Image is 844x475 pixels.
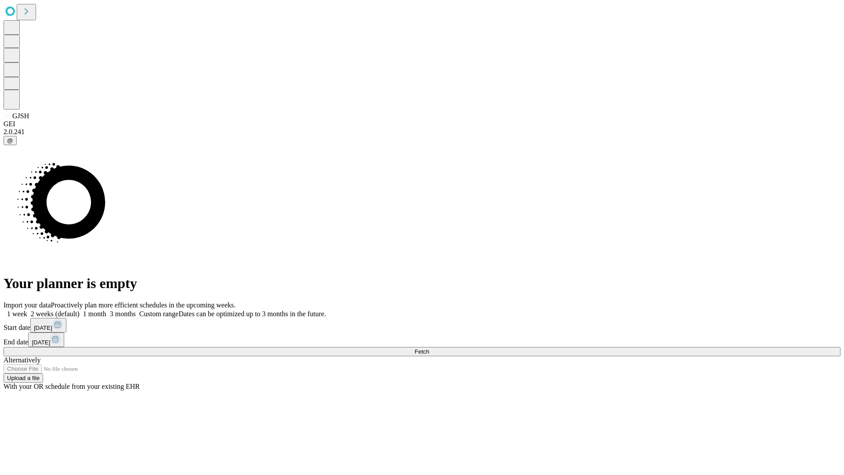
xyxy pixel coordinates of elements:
span: Proactively plan more efficient schedules in the upcoming weeks. [51,301,236,309]
span: 1 month [83,310,106,318]
span: 2 weeks (default) [31,310,80,318]
span: [DATE] [34,325,52,331]
span: With your OR schedule from your existing EHR [4,383,140,390]
button: Upload a file [4,373,43,383]
span: Import your data [4,301,51,309]
button: [DATE] [28,332,64,347]
div: GEI [4,120,840,128]
span: Alternatively [4,356,40,364]
button: @ [4,136,17,145]
span: 3 months [110,310,136,318]
span: Custom range [139,310,178,318]
span: Fetch [415,348,429,355]
span: GJSH [12,112,29,120]
span: 1 week [7,310,27,318]
h1: Your planner is empty [4,275,840,292]
div: Start date [4,318,840,332]
span: Dates can be optimized up to 3 months in the future. [178,310,326,318]
button: [DATE] [30,318,66,332]
span: [DATE] [32,339,50,346]
div: 2.0.241 [4,128,840,136]
div: End date [4,332,840,347]
span: @ [7,137,13,144]
button: Fetch [4,347,840,356]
